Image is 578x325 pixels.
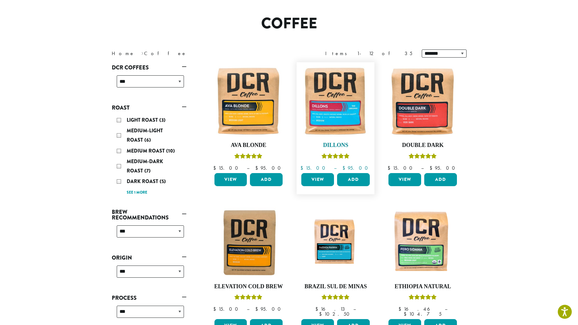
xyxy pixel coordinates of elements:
[112,223,186,245] div: Brew Recommendations
[247,165,249,171] span: –
[404,311,442,317] bdi: 104.75
[141,48,143,57] span: ›
[421,165,424,171] span: –
[127,116,159,124] span: Light Roast
[300,283,371,290] h4: Brazil Sul De Minas
[322,153,350,162] div: Rated 5.00 out of 5
[319,311,352,317] bdi: 102.50
[213,283,284,290] h4: Elevation Cold Brew
[213,306,219,312] span: $
[144,136,151,144] span: (6)
[322,294,350,303] div: Rated 5.00 out of 5
[112,50,135,57] a: Home
[112,252,186,263] a: Origin
[255,306,284,312] bdi: 95.00
[213,165,219,171] span: $
[300,165,306,171] span: $
[387,65,458,171] a: Double DarkRated 4.50 out of 5
[300,142,371,149] h4: Dillons
[398,306,439,312] bdi: 16.46
[112,293,186,303] a: Process
[112,50,280,57] nav: Breadcrumb
[430,165,458,171] bdi: 95.00
[337,173,370,186] button: Add
[430,165,435,171] span: $
[112,73,186,95] div: DCR Coffees
[166,147,175,154] span: (10)
[315,306,321,312] span: $
[250,173,283,186] button: Add
[387,207,458,317] a: Ethiopia NaturalRated 5.00 out of 5
[112,62,186,73] a: DCR Coffees
[300,165,328,171] bdi: 15.00
[424,173,457,186] button: Add
[107,15,471,33] h1: Coffee
[255,306,261,312] span: $
[234,294,262,303] div: Rated 5.00 out of 5
[112,207,186,223] a: Brew Recommendations
[127,190,147,196] a: See 1 more
[255,165,284,171] bdi: 95.00
[409,153,437,162] div: Rated 4.50 out of 5
[388,165,415,171] bdi: 15.00
[213,207,284,278] img: Elevation-Cold-Brew-300x300.jpg
[247,306,249,312] span: –
[342,165,371,171] bdi: 95.00
[300,216,371,269] img: Fazenda-Rainha_12oz_Mockup.jpg
[112,263,186,285] div: Origin
[213,142,284,149] h4: Ava Blonde
[300,65,371,171] a: DillonsRated 5.00 out of 5
[387,207,458,278] img: DCR-Fero-Sidama-Coffee-Bag-2019-300x300.png
[159,116,166,124] span: (3)
[404,311,409,317] span: $
[325,50,412,57] div: Items 1-12 of 35
[315,306,347,312] bdi: 16.13
[213,65,284,171] a: Ava BlondeRated 5.00 out of 5
[112,113,186,199] div: Roast
[213,306,241,312] bdi: 15.00
[387,65,458,137] img: Double-Dark-12oz-300x300.jpg
[300,65,371,137] img: Dillons-12oz-300x300.jpg
[213,65,284,137] img: Ava-Blonde-12oz-1-300x300.jpg
[301,173,334,186] a: View
[388,173,421,186] a: View
[127,158,163,174] span: Medium-Dark Roast
[213,165,241,171] bdi: 15.00
[334,165,336,171] span: –
[213,207,284,317] a: Elevation Cold BrewRated 5.00 out of 5
[387,142,458,149] h4: Double Dark
[398,306,404,312] span: $
[388,165,393,171] span: $
[160,178,166,185] span: (5)
[409,294,437,303] div: Rated 5.00 out of 5
[387,283,458,290] h4: Ethiopia Natural
[319,311,324,317] span: $
[342,165,348,171] span: $
[353,306,356,312] span: –
[234,153,262,162] div: Rated 5.00 out of 5
[127,178,160,185] span: Dark Roast
[127,127,163,144] span: Medium-Light Roast
[144,167,151,174] span: (7)
[300,207,371,317] a: Brazil Sul De MinasRated 5.00 out of 5
[445,306,447,312] span: –
[255,165,261,171] span: $
[214,173,247,186] a: View
[127,147,166,154] span: Medium Roast
[112,102,186,113] a: Roast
